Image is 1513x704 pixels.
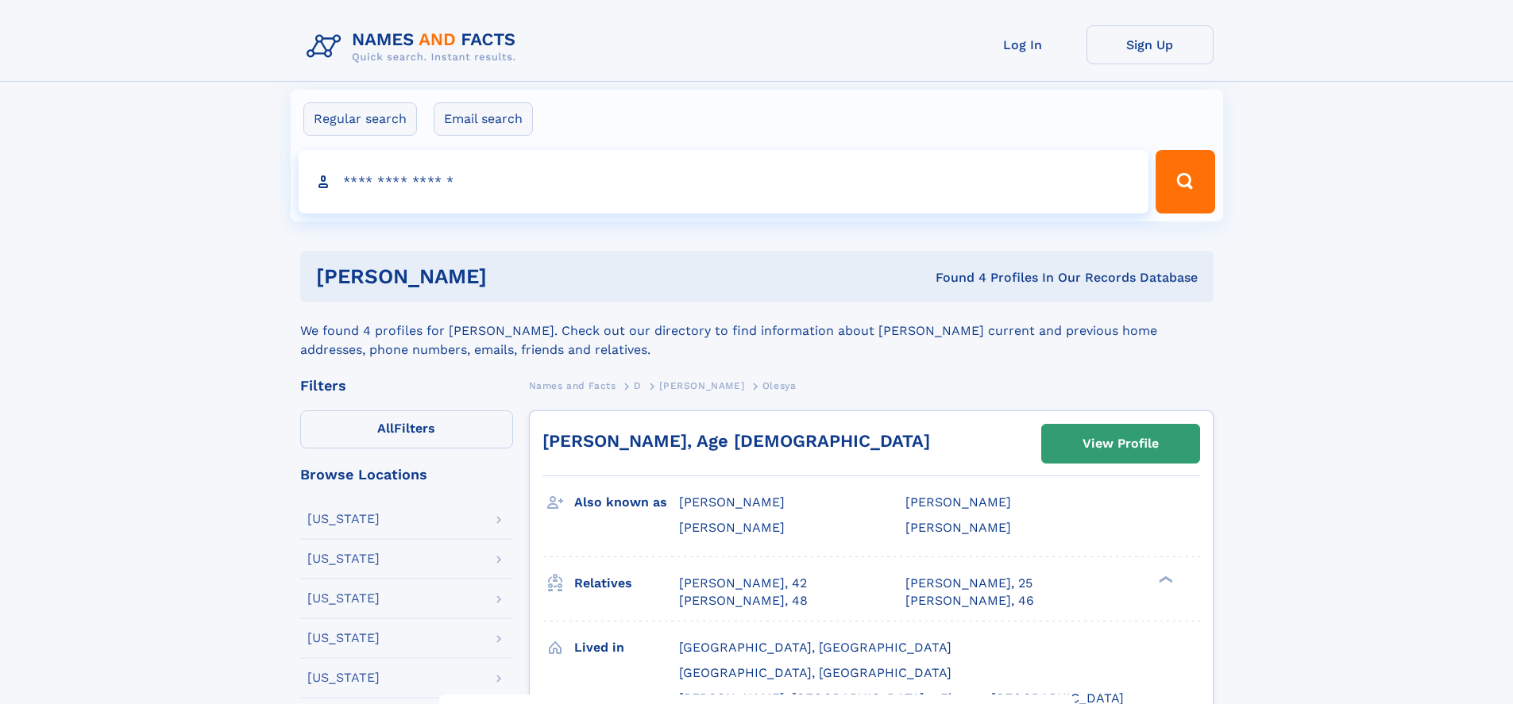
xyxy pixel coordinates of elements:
[300,379,513,393] div: Filters
[377,421,394,436] span: All
[1087,25,1214,64] a: Sign Up
[300,25,529,68] img: Logo Names and Facts
[529,375,616,395] a: Names and Facts
[679,575,807,592] a: [PERSON_NAME], 42
[574,634,679,661] h3: Lived in
[659,380,744,391] span: [PERSON_NAME]
[1042,425,1199,463] a: View Profile
[905,575,1032,592] a: [PERSON_NAME], 25
[659,375,744,395] a: [PERSON_NAME]
[307,552,380,565] div: [US_STATE]
[316,267,712,287] h1: [PERSON_NAME]
[679,665,951,680] span: [GEOGRAPHIC_DATA], [GEOGRAPHIC_DATA]
[307,592,380,605] div: [US_STATE]
[679,520,785,535] span: [PERSON_NAME]
[679,640,951,655] span: [GEOGRAPHIC_DATA], [GEOGRAPHIC_DATA]
[307,513,380,525] div: [US_STATE]
[300,410,513,448] label: Filters
[711,269,1198,287] div: Found 4 Profiles In Our Records Database
[434,102,533,136] label: Email search
[679,592,808,610] a: [PERSON_NAME], 48
[634,380,642,391] span: D
[303,102,417,136] label: Regular search
[762,380,797,391] span: Olesya
[1083,425,1159,462] div: View Profile
[679,494,785,510] span: [PERSON_NAME]
[307,632,380,644] div: [US_STATE]
[542,431,930,451] a: [PERSON_NAME], Age [DEMOGRAPHIC_DATA]
[307,671,380,684] div: [US_STATE]
[959,25,1087,64] a: Log In
[905,592,1034,610] a: [PERSON_NAME], 46
[574,489,679,516] h3: Also known as
[299,150,1149,214] input: search input
[300,302,1214,360] div: We found 4 profiles for [PERSON_NAME]. Check out our directory to find information about [PERSON_...
[1155,574,1174,584] div: ❯
[1156,150,1214,214] button: Search Button
[905,520,1011,535] span: [PERSON_NAME]
[634,375,642,395] a: D
[905,494,1011,510] span: [PERSON_NAME]
[574,570,679,597] h3: Relatives
[300,467,513,482] div: Browse Locations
